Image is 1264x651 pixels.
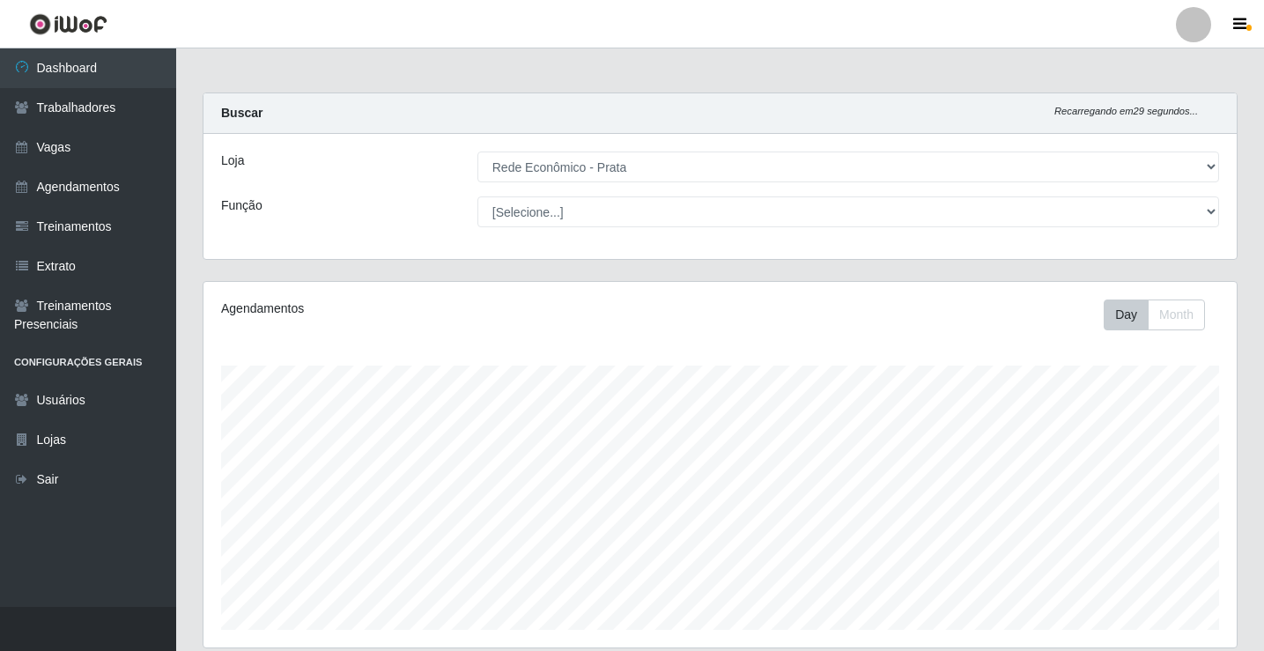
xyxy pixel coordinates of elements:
[221,152,244,170] label: Loja
[1104,300,1149,330] button: Day
[1054,106,1198,116] i: Recarregando em 29 segundos...
[221,300,622,318] div: Agendamentos
[1104,300,1219,330] div: Toolbar with button groups
[29,13,107,35] img: CoreUI Logo
[1148,300,1205,330] button: Month
[221,196,262,215] label: Função
[1104,300,1205,330] div: First group
[221,106,262,120] strong: Buscar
